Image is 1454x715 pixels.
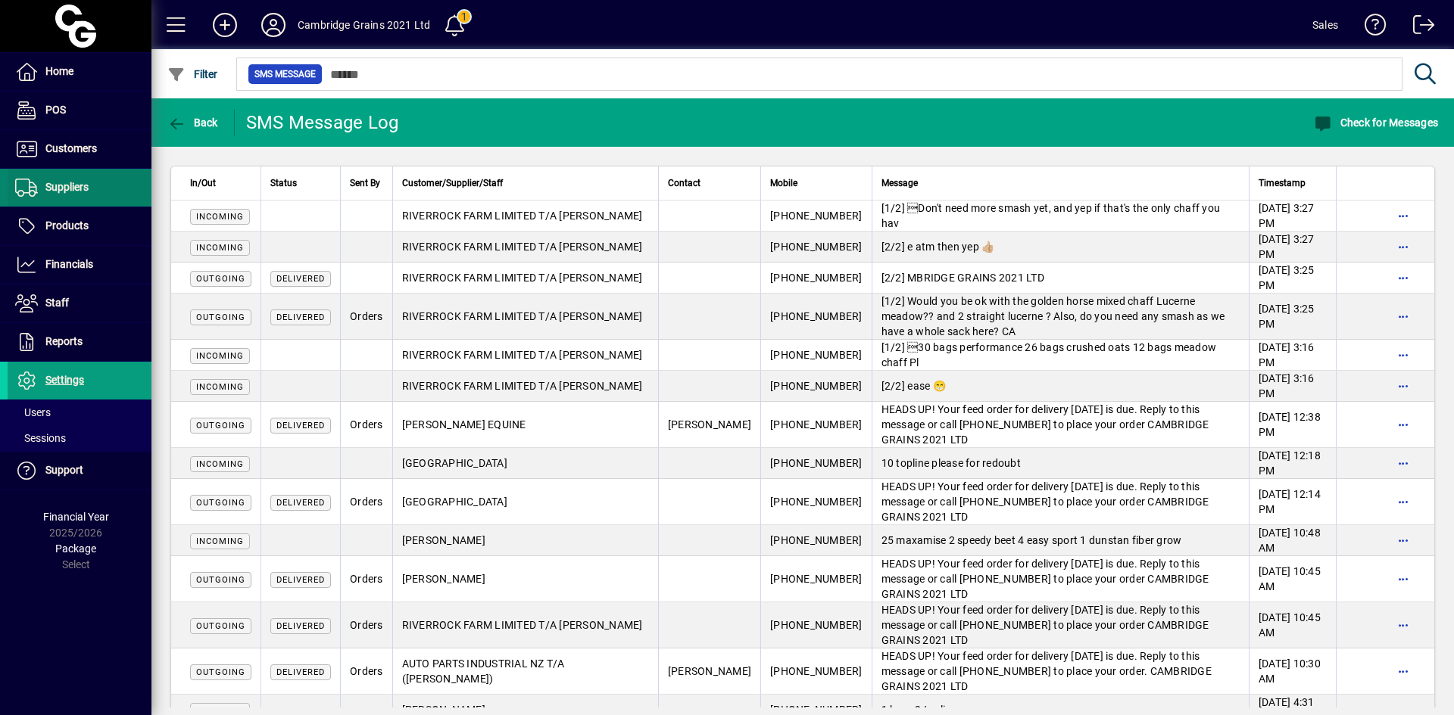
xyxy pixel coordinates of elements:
button: More options [1391,528,1415,552]
span: OUTGOING [196,421,245,431]
button: More options [1391,567,1415,591]
span: RIVERROCK FARM LIMITED T/A [PERSON_NAME] [402,380,643,392]
button: Profile [249,11,298,39]
span: [PHONE_NUMBER] [770,349,863,361]
span: Financial Year [43,511,109,523]
button: More options [1391,204,1415,228]
a: Products [8,207,151,245]
td: [1/2] 30 bags performance 26 bags crushed oats 12 bags meadow chaff Pl [872,340,1249,371]
td: [DATE] 3:25 PM [1249,294,1336,340]
span: RIVERROCK FARM LIMITED T/A [PERSON_NAME] [402,310,643,322]
span: Timestamp [1259,175,1306,191]
a: Home [8,53,151,91]
td: [DATE] 3:16 PM [1249,340,1336,371]
span: [PHONE_NUMBER] [770,210,863,222]
td: [DATE] 10:45 AM [1249,602,1336,648]
td: 10 topline please for redoubt [872,448,1249,479]
button: More options [1391,304,1415,328]
span: Home [45,65,73,77]
a: Support [8,452,151,490]
div: SMS Message Log [246,110,399,135]
td: [DATE] 10:45 AM [1249,556,1336,602]
span: INCOMING [196,243,244,253]
span: Contact [668,175,700,191]
span: [GEOGRAPHIC_DATA] [402,457,507,469]
span: OUTGOING [196,312,245,322]
span: RIVERROCK FARM LIMITED T/A [PERSON_NAME] [402,619,643,631]
span: [PERSON_NAME] [402,534,485,546]
span: In/Out [190,175,216,191]
span: Filter [167,68,218,80]
span: [PHONE_NUMBER] [770,418,863,431]
span: Users [15,406,51,418]
span: [PHONE_NUMBER] [770,496,863,508]
span: [PHONE_NUMBER] [770,457,863,469]
span: Mobile [770,175,797,191]
a: Knowledge Base [1353,3,1387,52]
span: Orders [350,310,383,322]
button: Add [201,11,249,39]
span: RIVERROCK FARM LIMITED T/A [PERSON_NAME] [402,241,643,253]
td: [DATE] 3:16 PM [1249,371,1336,402]
span: [PHONE_NUMBER] [770,573,863,585]
a: Suppliers [8,169,151,207]
span: RIVERROCK FARM LIMITED T/A [PERSON_NAME] [402,272,643,284]
span: Delivered [276,575,325,585]
span: Sent By [350,175,380,191]
span: OUTGOING [196,498,245,508]
span: Reports [45,335,83,347]
td: 25 maxamise 2 speedy beet 4 easy sport 1 dunstan fiber grow [872,525,1249,556]
td: HEADS UP! Your feed order for delivery [DATE] is due. Reply to this message or call [PHONE_NUMBER... [872,602,1249,648]
span: [PHONE_NUMBER] [770,241,863,253]
span: INCOMING [196,351,244,361]
td: [DATE] 3:27 PM [1249,201,1336,232]
span: Suppliers [45,181,89,193]
span: Customers [45,142,97,154]
button: More options [1391,490,1415,514]
span: [PHONE_NUMBER] [770,534,863,546]
span: INCOMING [196,382,244,392]
span: Products [45,219,89,232]
td: HEADS UP! Your feed order for delivery [DATE] is due. Reply to this message or call [PHONE_NUMBER... [872,479,1249,525]
span: RIVERROCK FARM LIMITED T/A [PERSON_NAME] [402,210,643,222]
span: OUTGOING [196,667,245,677]
span: Sessions [15,432,66,444]
td: [1/2] Don't need more smash yet, and yep if that's the only chaff you hav [872,201,1249,232]
span: Customer/Supplier/Staff [402,175,503,191]
a: Sessions [8,425,151,451]
app-page-header-button: Back [151,109,235,136]
span: AUTO PARTS INDUSTRIAL NZ T/A ([PERSON_NAME]) [402,657,565,685]
button: More options [1391,235,1415,259]
span: [PHONE_NUMBER] [770,310,863,322]
td: [DATE] 10:30 AM [1249,648,1336,695]
td: [2/2] MBRIDGE GRAINS 2021 LTD [872,263,1249,294]
span: Orders [350,496,383,508]
a: Staff [8,284,151,322]
span: [PHONE_NUMBER] [770,619,863,631]
span: OUTGOING [196,575,245,585]
td: HEADS UP! Your feed order for delivery [DATE] is due. Reply to this message or call [PHONE_NUMBER... [872,648,1249,695]
div: Timestamp [1259,175,1327,191]
a: Reports [8,323,151,361]
button: More options [1391,613,1415,637]
span: Message [881,175,918,191]
button: More options [1391,659,1415,683]
span: Back [167,117,218,129]
span: INCOMING [196,459,244,469]
span: POS [45,104,66,116]
span: RIVERROCK FARM LIMITED T/A [PERSON_NAME] [402,349,643,361]
button: Back [164,109,222,136]
span: Staff [45,297,69,309]
td: [DATE] 12:18 PM [1249,448,1336,479]
button: More options [1391,266,1415,290]
a: Logout [1402,3,1435,52]
td: [DATE] 12:38 PM [1249,402,1336,448]
a: Customers [8,130,151,168]
span: Delivered [276,621,325,631]
span: Settings [45,374,84,386]
a: POS [8,92,151,129]
a: Financials [8,246,151,284]
span: [PERSON_NAME] [402,573,485,585]
span: [PERSON_NAME] EQUINE [402,418,526,431]
span: Support [45,464,83,476]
